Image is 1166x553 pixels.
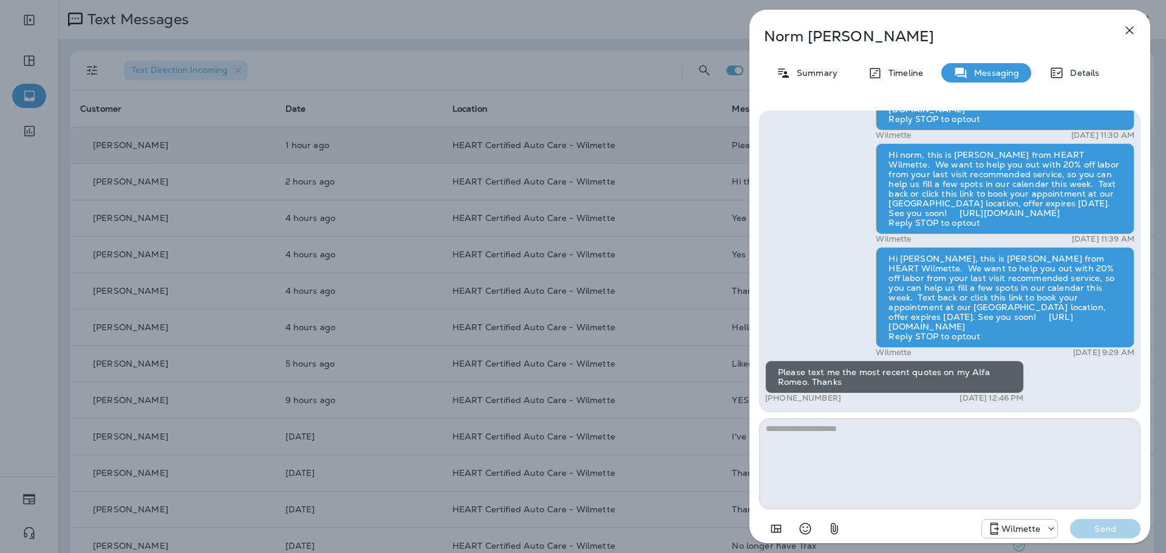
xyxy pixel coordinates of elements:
button: Select an emoji [793,517,817,541]
p: [DATE] 12:46 PM [960,393,1023,403]
p: Timeline [882,68,923,78]
p: Wilmette [1001,524,1040,534]
p: Wilmette [876,131,911,140]
p: [PHONE_NUMBER] [765,393,841,403]
p: [DATE] 11:39 AM [1072,234,1134,244]
p: Summary [791,68,837,78]
p: [DATE] 9:29 AM [1073,348,1134,358]
div: Hi norm, this is [PERSON_NAME] from HEART Wilmette. We want to help you out with 20% off labor fr... [876,143,1134,234]
button: Add in a premade template [764,517,788,541]
p: Norm [PERSON_NAME] [764,28,1096,45]
div: Please text me the most recent quotes on my Alfa Romeo. Thanks [765,361,1024,393]
p: Wilmette [876,234,911,244]
div: Hi [PERSON_NAME], this is [PERSON_NAME] from HEART Wilmette. We want to help you out with 20% off... [876,247,1134,348]
p: Messaging [968,68,1019,78]
p: Details [1064,68,1099,78]
p: [DATE] 11:30 AM [1071,131,1134,140]
div: +1 (847) 865-9557 [982,521,1057,536]
p: Wilmette [876,348,911,358]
